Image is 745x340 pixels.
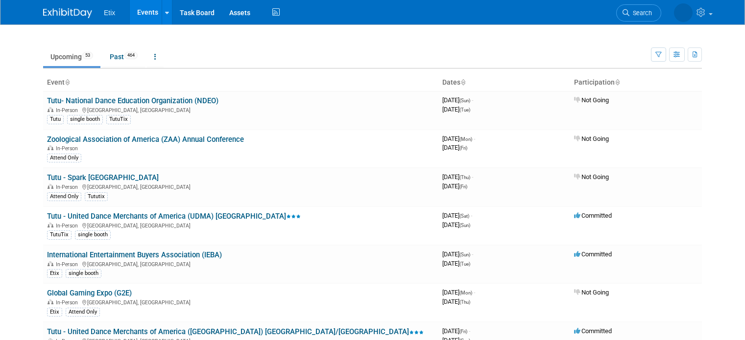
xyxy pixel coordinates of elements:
div: Etix [47,269,62,278]
div: Etix [47,308,62,317]
span: - [474,289,475,296]
span: [DATE] [442,250,473,258]
span: [DATE] [442,135,475,142]
span: (Thu) [459,175,470,180]
a: Sort by Event Name [65,78,70,86]
span: Search [629,9,652,17]
div: [GEOGRAPHIC_DATA], [GEOGRAPHIC_DATA] [47,221,434,229]
span: (Mon) [459,136,472,142]
span: Etix [104,9,115,17]
img: In-Person Event [48,107,53,112]
span: (Sun) [459,98,470,103]
div: [GEOGRAPHIC_DATA], [GEOGRAPHIC_DATA] [47,182,434,190]
span: Committed [574,250,612,258]
span: [DATE] [442,327,470,335]
a: Sort by Participation Type [615,78,620,86]
a: Search [616,4,661,22]
span: - [474,135,475,142]
img: ExhibitDay [43,8,92,18]
div: Attend Only [47,154,81,162]
span: Not Going [574,289,609,296]
span: [DATE] [442,106,470,113]
span: 53 [82,52,93,59]
div: [GEOGRAPHIC_DATA], [GEOGRAPHIC_DATA] [47,106,434,113]
img: In-Person Event [48,223,53,227]
span: [DATE] [442,221,470,228]
span: Not Going [574,173,609,181]
div: Tutu [47,115,64,124]
span: Committed [574,212,612,219]
div: TutuTix [47,230,72,239]
a: Sort by Start Date [460,78,465,86]
span: - [472,173,473,181]
span: [DATE] [442,173,473,181]
a: Tutu - Spark [GEOGRAPHIC_DATA] [47,173,159,182]
div: Tututix [85,192,108,201]
span: - [471,212,472,219]
div: Attend Only [66,308,100,317]
span: Committed [574,327,612,335]
th: Participation [570,74,702,91]
div: single booth [66,269,101,278]
a: Tutu - United Dance Merchants of America (UDMA) [GEOGRAPHIC_DATA] [47,212,301,221]
img: In-Person Event [48,299,53,304]
span: (Tue) [459,107,470,113]
span: (Fri) [459,184,467,189]
span: - [472,96,473,104]
span: In-Person [56,145,81,152]
div: [GEOGRAPHIC_DATA], [GEOGRAPHIC_DATA] [47,298,434,306]
a: Global Gaming Expo (G2E) [47,289,132,297]
a: International Entertainment Buyers Association (IEBA) [47,250,222,259]
span: [DATE] [442,96,473,104]
th: Dates [438,74,570,91]
a: Upcoming53 [43,47,100,66]
span: (Fri) [459,145,467,151]
span: (Fri) [459,329,467,334]
span: - [469,327,470,335]
img: Alex Garza [674,3,693,22]
a: Past464 [102,47,145,66]
span: [DATE] [442,298,470,305]
span: [DATE] [442,144,467,151]
span: In-Person [56,299,81,306]
img: In-Person Event [48,184,53,189]
div: Attend Only [47,192,81,201]
span: (Thu) [459,299,470,305]
div: [GEOGRAPHIC_DATA], [GEOGRAPHIC_DATA] [47,260,434,268]
span: [DATE] [442,289,475,296]
span: [DATE] [442,260,470,267]
span: (Sun) [459,252,470,257]
div: single booth [67,115,103,124]
span: In-Person [56,223,81,229]
span: (Mon) [459,290,472,295]
a: Zoological Association of America (ZAA) Annual Conference [47,135,244,144]
th: Event [43,74,438,91]
img: In-Person Event [48,145,53,150]
span: In-Person [56,184,81,190]
span: [DATE] [442,212,472,219]
span: - [472,250,473,258]
span: (Tue) [459,261,470,267]
span: Not Going [574,96,609,104]
span: [DATE] [442,182,467,190]
span: (Sat) [459,213,469,219]
div: single booth [75,230,111,239]
span: (Sun) [459,223,470,228]
img: In-Person Event [48,261,53,266]
span: Not Going [574,135,609,142]
a: Tutu - United Dance Merchants of America ([GEOGRAPHIC_DATA]) [GEOGRAPHIC_DATA]/[GEOGRAPHIC_DATA] [47,327,424,336]
span: 464 [124,52,138,59]
a: Tutu- National Dance Education Organization (NDEO) [47,96,218,105]
div: TutuTix [106,115,131,124]
span: In-Person [56,107,81,113]
span: In-Person [56,261,81,268]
